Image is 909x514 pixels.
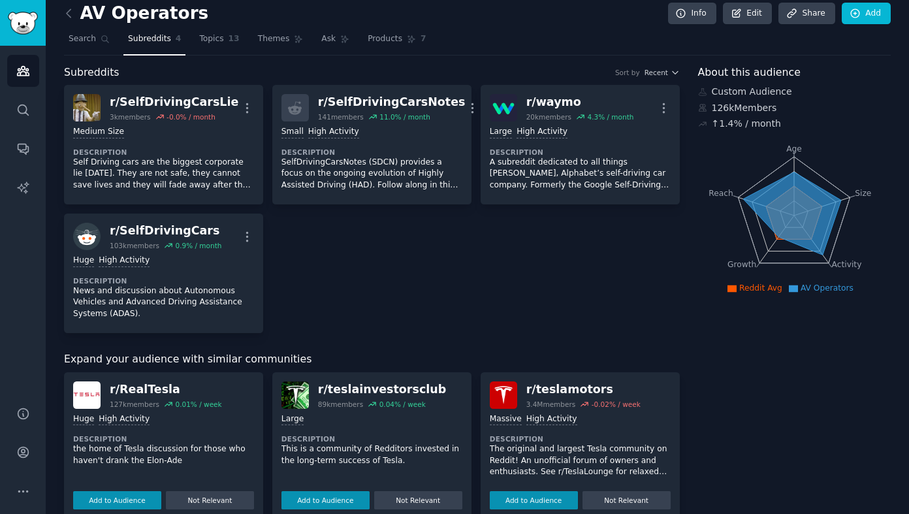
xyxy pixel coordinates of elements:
a: Products7 [363,29,430,56]
div: 4.3 % / month [587,112,633,121]
div: r/ SelfDrivingCars [110,223,221,239]
p: A subreddit dedicated to all things [PERSON_NAME], Alphabet’s self-driving car company. Formerly ... [490,157,671,191]
span: Expand your audience with similar communities [64,351,311,368]
img: SelfDrivingCarsLie [73,94,101,121]
h2: AV Operators [64,3,208,24]
div: r/ SelfDrivingCarsLie [110,94,238,110]
a: Search [64,29,114,56]
div: High Activity [99,255,150,267]
a: waymor/waymo20kmembers4.3% / monthLargeHigh ActivityDescriptionA subreddit dedicated to all thing... [481,85,680,204]
tspan: Age [786,144,802,153]
div: 141 members [318,112,364,121]
span: Reddit Avg [739,283,782,293]
span: Search [69,33,96,45]
span: Products [368,33,402,45]
div: High Activity [99,413,150,426]
button: Add to Audience [490,491,578,509]
div: 0.9 % / month [175,241,221,250]
span: About this audience [698,65,801,81]
a: SelfDrivingCarsr/SelfDrivingCars103kmembers0.9% / monthHugeHigh ActivityDescriptionNews and discu... [64,214,263,333]
img: RealTesla [73,381,101,409]
span: Recent [645,68,668,77]
div: r/ teslainvestorsclub [318,381,446,398]
div: 3.4M members [526,400,576,409]
a: Subreddits4 [123,29,185,56]
dt: Description [281,434,462,443]
span: 7 [421,33,426,45]
div: Massive [490,413,522,426]
div: r/ SelfDrivingCarsNotes [318,94,466,110]
button: Add to Audience [281,491,370,509]
button: Add to Audience [73,491,161,509]
tspan: Growth [727,260,756,269]
div: Medium Size [73,126,124,138]
a: Themes [253,29,308,56]
div: r/ waymo [526,94,634,110]
a: Info [668,3,716,25]
div: Sort by [615,68,640,77]
div: Large [281,413,304,426]
div: r/ RealTesla [110,381,222,398]
span: 13 [229,33,240,45]
div: 0.01 % / week [175,400,221,409]
button: Not Relevant [166,491,254,509]
div: Small [281,126,304,138]
div: 103k members [110,241,159,250]
p: Self Driving cars are the biggest corporate lie [DATE]. They are not safe, they cannot save lives... [73,157,254,191]
tspan: Reach [709,188,733,197]
span: Subreddits [64,65,120,81]
div: 11.0 % / month [379,112,430,121]
p: the home of Tesla discussion for those who haven't drank the Elon-Ade [73,443,254,466]
p: SelfDrivingCarsNotes (SDCN) provides a focus on the ongoing evolution of Highly Assisted Driving ... [281,157,462,191]
a: SelfDrivingCarsLier/SelfDrivingCarsLie3kmembers-0.0% / monthMedium SizeDescriptionSelf Driving ca... [64,85,263,204]
span: Themes [258,33,290,45]
button: Recent [645,68,680,77]
dt: Description [490,434,671,443]
div: r/ teslamotors [526,381,641,398]
a: Ask [317,29,354,56]
div: Large [490,126,512,138]
a: Edit [723,3,772,25]
div: High Activity [526,413,577,426]
div: Custom Audience [698,85,891,99]
img: GummySearch logo [8,12,38,35]
div: Huge [73,413,94,426]
img: teslamotors [490,381,517,409]
a: r/SelfDrivingCarsNotes141members11.0% / monthSmallHigh ActivityDescriptionSelfDrivingCarsNotes (S... [272,85,471,204]
a: Share [778,3,835,25]
span: Ask [321,33,336,45]
a: Add [842,3,891,25]
p: This is a community of Redditors invested in the long-term success of Tesla. [281,443,462,466]
span: AV Operators [801,283,853,293]
div: High Activity [517,126,567,138]
div: 126k Members [698,101,891,115]
div: 3k members [110,112,151,121]
dt: Description [73,434,254,443]
div: ↑ 1.4 % / month [712,117,781,131]
span: Topics [199,33,223,45]
div: 20k members [526,112,571,121]
div: 127k members [110,400,159,409]
dt: Description [490,148,671,157]
tspan: Activity [831,260,861,269]
p: News and discussion about Autonomous Vehicles and Advanced Driving Assistance Systems (ADAS). [73,285,254,320]
img: waymo [490,94,517,121]
div: -0.0 % / month [167,112,215,121]
div: 0.04 % / week [379,400,426,409]
div: -0.02 % / week [592,400,641,409]
div: Huge [73,255,94,267]
a: Topics13 [195,29,244,56]
img: teslainvestorsclub [281,381,309,409]
tspan: Size [855,188,871,197]
dt: Description [73,276,254,285]
button: Not Relevant [582,491,671,509]
dt: Description [73,148,254,157]
div: High Activity [308,126,359,138]
button: Not Relevant [374,491,462,509]
dt: Description [281,148,462,157]
span: 4 [176,33,182,45]
img: SelfDrivingCars [73,223,101,250]
span: Subreddits [128,33,171,45]
div: 89k members [318,400,363,409]
p: The original and largest Tesla community on Reddit! An unofficial forum of owners and enthusiasts... [490,443,671,478]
